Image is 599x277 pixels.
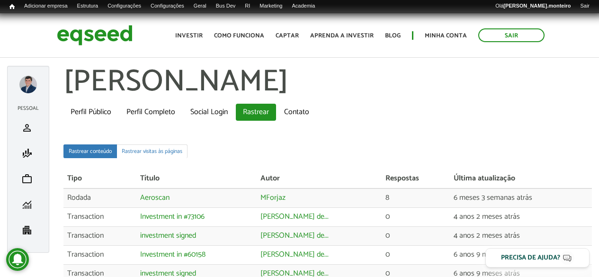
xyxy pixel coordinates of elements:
[12,141,44,166] li: Minha simulação
[21,173,33,185] span: work
[450,245,592,264] td: 6 anos 9 meses atrás
[450,170,592,188] th: Última atualização
[21,224,33,236] span: apartment
[15,173,42,185] a: work
[425,33,467,39] a: Minha conta
[236,104,276,121] a: Rastrear
[63,226,136,245] td: Transaction
[260,194,286,202] a: MForjaz
[19,2,72,10] a: Adicionar empresa
[72,2,103,10] a: Estrutura
[63,208,136,227] td: Transaction
[255,2,287,10] a: Marketing
[15,199,42,210] a: monitoring
[575,2,594,10] a: Sair
[183,104,235,121] a: Social Login
[63,188,136,207] td: Rodada
[136,170,257,188] th: Título
[12,115,44,141] li: Meu perfil
[257,170,382,188] th: Autor
[63,66,592,99] h1: [PERSON_NAME]
[382,226,450,245] td: 0
[491,2,575,10] a: Olá[PERSON_NAME].monteiro
[260,251,329,259] a: [PERSON_NAME] de...
[382,245,450,264] td: 0
[57,23,133,48] img: EqSeed
[21,199,33,210] span: monitoring
[450,226,592,245] td: 4 anos 2 meses atrás
[15,122,42,134] a: person
[140,232,196,240] a: investment signed
[189,2,211,10] a: Geral
[12,166,44,192] li: Meu portfólio
[12,217,44,243] li: Minha empresa
[260,232,329,240] a: [PERSON_NAME] de...
[450,188,592,207] td: 6 meses 3 semanas atrás
[478,28,545,42] a: Sair
[15,148,42,159] a: finance_mode
[15,224,42,236] a: apartment
[21,148,33,159] span: finance_mode
[63,170,136,188] th: Tipo
[382,170,450,188] th: Respostas
[146,2,189,10] a: Configurações
[63,144,117,158] a: Rastrear conteúdo
[214,33,264,39] a: Como funciona
[503,3,571,9] strong: [PERSON_NAME].monteiro
[12,192,44,217] li: Minhas rodadas de investimento
[287,2,320,10] a: Academia
[211,2,241,10] a: Bus Dev
[382,188,450,207] td: 8
[63,245,136,264] td: Transaction
[116,144,188,158] a: Rastrear visitas às páginas
[276,33,299,39] a: Captar
[119,104,182,121] a: Perfil Completo
[21,122,33,134] span: person
[12,106,44,111] h2: Pessoal
[63,104,118,121] a: Perfil Público
[382,208,450,227] td: 0
[140,251,206,259] a: Investment in #60158
[450,208,592,227] td: 4 anos 2 meses atrás
[103,2,146,10] a: Configurações
[385,33,401,39] a: Blog
[277,104,316,121] a: Contato
[9,3,15,10] span: Início
[260,213,329,221] a: [PERSON_NAME] de...
[240,2,255,10] a: RI
[5,2,19,11] a: Início
[19,76,37,93] a: Expandir menu
[310,33,374,39] a: Aprenda a investir
[175,33,203,39] a: Investir
[140,213,205,221] a: Investment in #73106
[140,194,170,202] a: Aeroscan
